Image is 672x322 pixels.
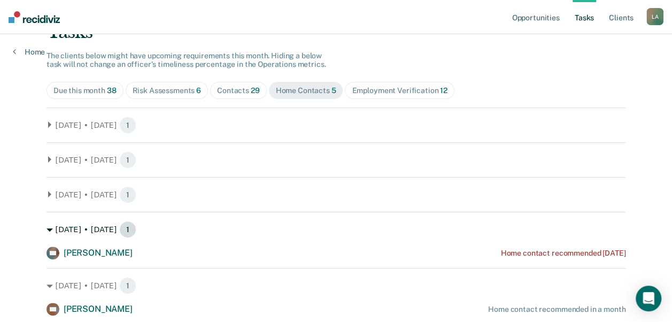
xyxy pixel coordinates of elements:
[119,117,136,134] span: 1
[331,86,336,95] span: 5
[119,221,136,238] span: 1
[9,11,60,23] img: Recidiviz
[646,8,663,25] div: L A
[636,286,661,311] div: Open Intercom Messenger
[217,86,260,95] div: Contacts
[47,221,625,238] div: [DATE] • [DATE] 1
[47,277,625,294] div: [DATE] • [DATE] 1
[133,86,202,95] div: Risk Assessments
[500,249,625,258] div: Home contact recommended [DATE]
[53,86,117,95] div: Due this month
[276,86,336,95] div: Home Contacts
[119,186,136,203] span: 1
[47,151,625,168] div: [DATE] • [DATE] 1
[47,51,326,69] span: The clients below might have upcoming requirements this month. Hiding a below task will not chang...
[440,86,447,95] span: 12
[352,86,447,95] div: Employment Verification
[251,86,260,95] span: 29
[196,86,201,95] span: 6
[47,186,625,203] div: [DATE] • [DATE] 1
[646,8,663,25] button: LA
[13,47,45,57] a: Home
[107,86,117,95] span: 38
[488,305,625,314] div: Home contact recommended in a month
[119,151,136,168] span: 1
[64,304,133,314] span: [PERSON_NAME]
[64,248,133,258] span: [PERSON_NAME]
[119,277,136,294] span: 1
[47,117,625,134] div: [DATE] • [DATE] 1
